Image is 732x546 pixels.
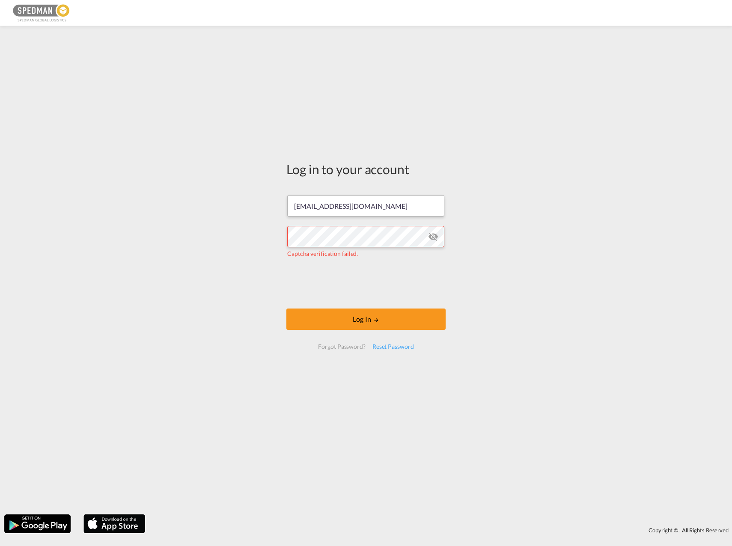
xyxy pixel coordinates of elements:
[287,195,444,217] input: Enter email/phone number
[149,523,732,537] div: Copyright © . All Rights Reserved
[83,513,146,534] img: apple.png
[287,250,358,257] span: Captcha verification failed.
[428,231,438,242] md-icon: icon-eye-off
[369,339,417,354] div: Reset Password
[3,513,71,534] img: google.png
[286,309,446,330] button: LOGIN
[13,3,71,23] img: c12ca350ff1b11efb6b291369744d907.png
[301,267,431,300] iframe: reCAPTCHA
[286,160,446,178] div: Log in to your account
[315,339,369,354] div: Forgot Password?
